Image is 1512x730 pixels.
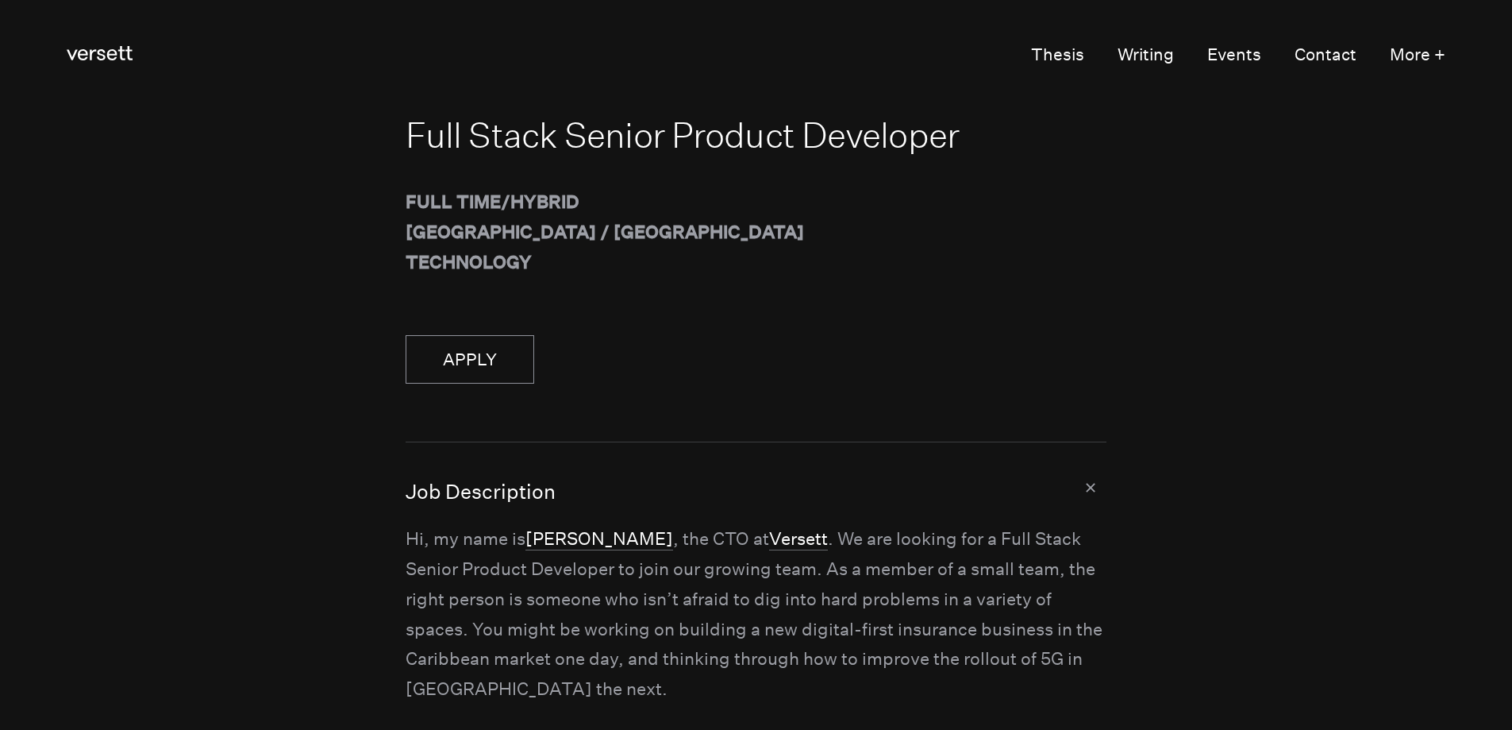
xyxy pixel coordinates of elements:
[1118,40,1174,71] a: Writing
[769,528,828,550] a: Versett
[1390,40,1445,71] button: More +
[406,524,1106,705] p: Hi, my name is , the CTO at . We are looking for a Full Stack Senior Product Developer to join ou...
[406,110,1106,160] h2: Full Stack Senior Product Developer
[525,528,673,550] a: [PERSON_NAME]
[406,335,534,384] a: APPLY
[1295,40,1356,71] a: Contact
[1207,40,1261,71] a: Events
[406,187,1106,278] p: FULL TIME / Hybrid [GEOGRAPHIC_DATA] / [GEOGRAPHIC_DATA] Technology
[1031,40,1084,71] a: Thesis
[406,442,1106,524] button: Job Description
